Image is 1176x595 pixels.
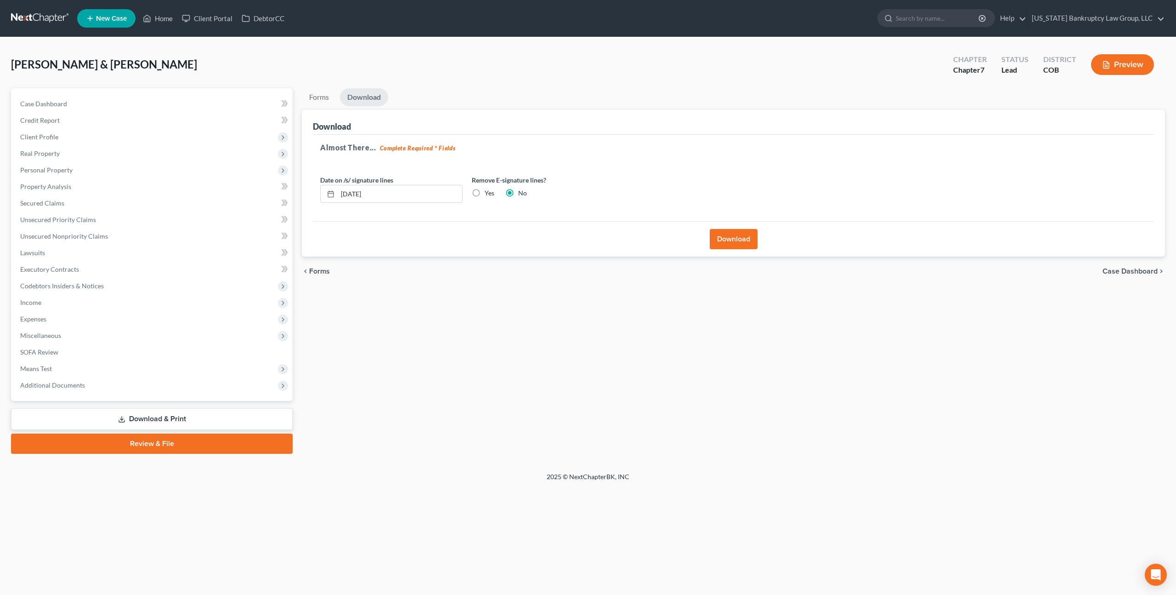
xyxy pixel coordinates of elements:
a: Client Portal [177,10,237,27]
button: Preview [1091,54,1154,75]
label: Date on /s/ signature lines [320,175,393,185]
div: Lead [1001,65,1029,75]
a: Property Analysis [13,178,293,195]
span: Additional Documents [20,381,85,389]
div: 2025 © NextChapterBK, INC [326,472,850,489]
a: Help [995,10,1026,27]
span: New Case [96,15,127,22]
span: Case Dashboard [1102,268,1158,275]
span: Executory Contracts [20,265,79,273]
a: Case Dashboard [13,96,293,112]
i: chevron_left [302,268,309,275]
a: Unsecured Nonpriority Claims [13,228,293,245]
input: MM/DD/YYYY [338,185,462,203]
div: Status [1001,54,1029,65]
input: Search by name... [896,10,980,27]
div: Download [313,121,351,132]
span: Unsecured Nonpriority Claims [20,232,108,240]
span: [PERSON_NAME] & [PERSON_NAME] [11,57,197,71]
span: SOFA Review [20,348,58,356]
span: Forms [309,268,330,275]
label: Remove E-signature lines? [472,175,614,185]
div: COB [1043,65,1076,75]
a: Forms [302,88,336,106]
span: Income [20,298,41,306]
span: Real Property [20,149,60,157]
label: Yes [485,189,494,198]
a: Case Dashboard chevron_right [1102,268,1165,275]
div: Chapter [953,54,987,65]
button: Download [710,229,758,249]
span: Property Analysis [20,183,71,190]
span: Unsecured Priority Claims [20,216,96,223]
span: Secured Claims [20,199,64,207]
span: Miscellaneous [20,332,61,339]
span: Expenses [20,315,46,323]
a: Home [138,10,177,27]
a: Download & Print [11,408,293,430]
span: Client Profile [20,133,58,141]
i: chevron_right [1158,268,1165,275]
div: District [1043,54,1076,65]
strong: Complete Required * Fields [380,144,456,152]
a: Download [340,88,388,106]
a: DebtorCC [237,10,289,27]
span: Means Test [20,365,52,372]
a: SOFA Review [13,344,293,360]
a: Secured Claims [13,195,293,212]
span: Codebtors Insiders & Notices [20,282,104,290]
div: Open Intercom Messenger [1145,564,1167,586]
a: Lawsuits [13,245,293,261]
span: Personal Property [20,166,73,174]
button: chevron_left Forms [302,268,342,275]
label: No [518,189,527,198]
span: Lawsuits [20,249,45,257]
span: 7 [980,65,984,74]
h5: Almost There... [320,142,1147,153]
a: Executory Contracts [13,261,293,278]
a: Unsecured Priority Claims [13,212,293,228]
span: Case Dashboard [20,100,67,108]
span: Credit Report [20,116,60,124]
a: Credit Report [13,112,293,129]
a: [US_STATE] Bankruptcy Law Group, LLC [1027,10,1165,27]
a: Review & File [11,434,293,454]
div: Chapter [953,65,987,75]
